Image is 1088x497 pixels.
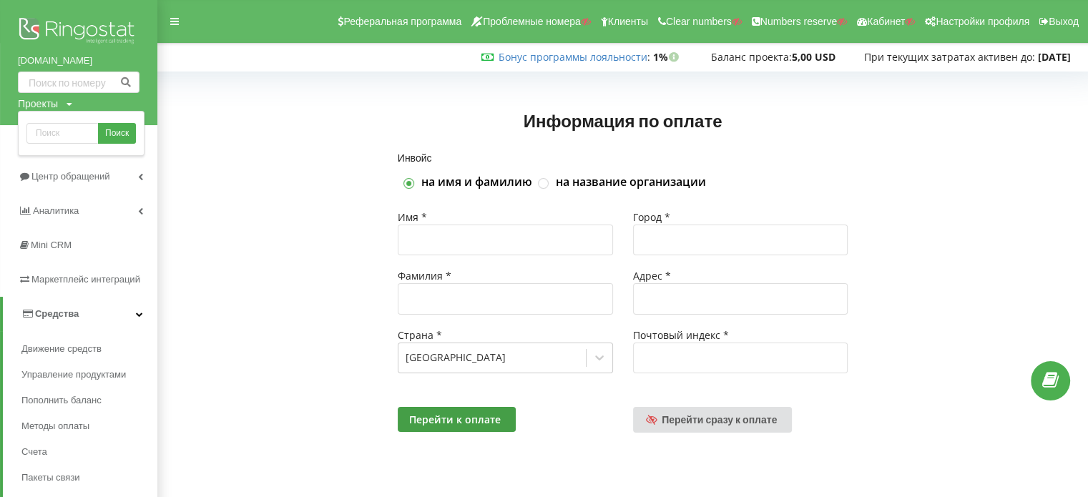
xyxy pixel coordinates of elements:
span: Numbers reserve [760,16,837,27]
span: Инвойс [398,152,432,164]
span: Информация по оплате [524,110,722,131]
span: Почтовый индекс * [633,328,729,342]
div: Проекты [18,97,58,111]
span: Страна * [398,328,442,342]
span: Управление продуктами [21,368,126,382]
span: Маркетплейс интеграций [31,274,140,285]
a: [DOMAIN_NAME] [18,54,139,68]
a: Счета [21,439,157,465]
span: Центр обращений [31,171,109,182]
a: Перейти сразу к оплате [633,407,793,433]
span: Методы оплаты [21,419,89,433]
span: Перейти к оплате [409,413,501,426]
label: на имя и фамилию [421,174,532,190]
span: Поиск [105,127,129,140]
a: Управление продуктами [21,362,157,388]
span: Имя * [398,210,427,224]
span: Настройки профиля [936,16,1029,27]
span: Выход [1049,16,1079,27]
span: Реферальная программа [343,16,461,27]
span: Адрес * [633,269,671,282]
span: Клиенты [608,16,648,27]
span: Пополнить баланс [21,393,102,408]
span: Clear numbers [666,16,732,27]
strong: [DATE] [1038,50,1071,64]
label: на название организации [556,174,706,190]
span: Средства [35,308,79,319]
input: Поиск [26,123,98,144]
button: Перейти к оплате [398,407,516,432]
strong: 5,00 USD [792,50,835,64]
span: : [499,50,650,64]
a: Движение средств [21,336,157,362]
a: Пополнить баланс [21,388,157,413]
span: Пакеты связи [21,471,80,485]
span: Движение средств [21,342,102,356]
span: Фамилия * [398,269,451,282]
span: Кабинет [867,16,905,27]
span: Город * [633,210,670,224]
span: Mini CRM [31,240,72,250]
img: Ringostat logo [18,14,139,50]
span: Проблемные номера [483,16,581,27]
span: Баланс проекта: [711,50,792,64]
strong: 1% [653,50,682,64]
a: Средства [3,297,157,331]
a: Поиск [98,123,136,144]
a: Методы оплаты [21,413,157,439]
span: Аналитика [33,205,79,216]
a: Пакеты связи [21,465,157,491]
a: Бонус программы лояльности [499,50,647,64]
span: Перейти сразу к оплате [662,413,777,425]
span: При текущих затратах активен до: [864,50,1035,64]
span: Счета [21,445,47,459]
input: Поиск по номеру [18,72,139,93]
